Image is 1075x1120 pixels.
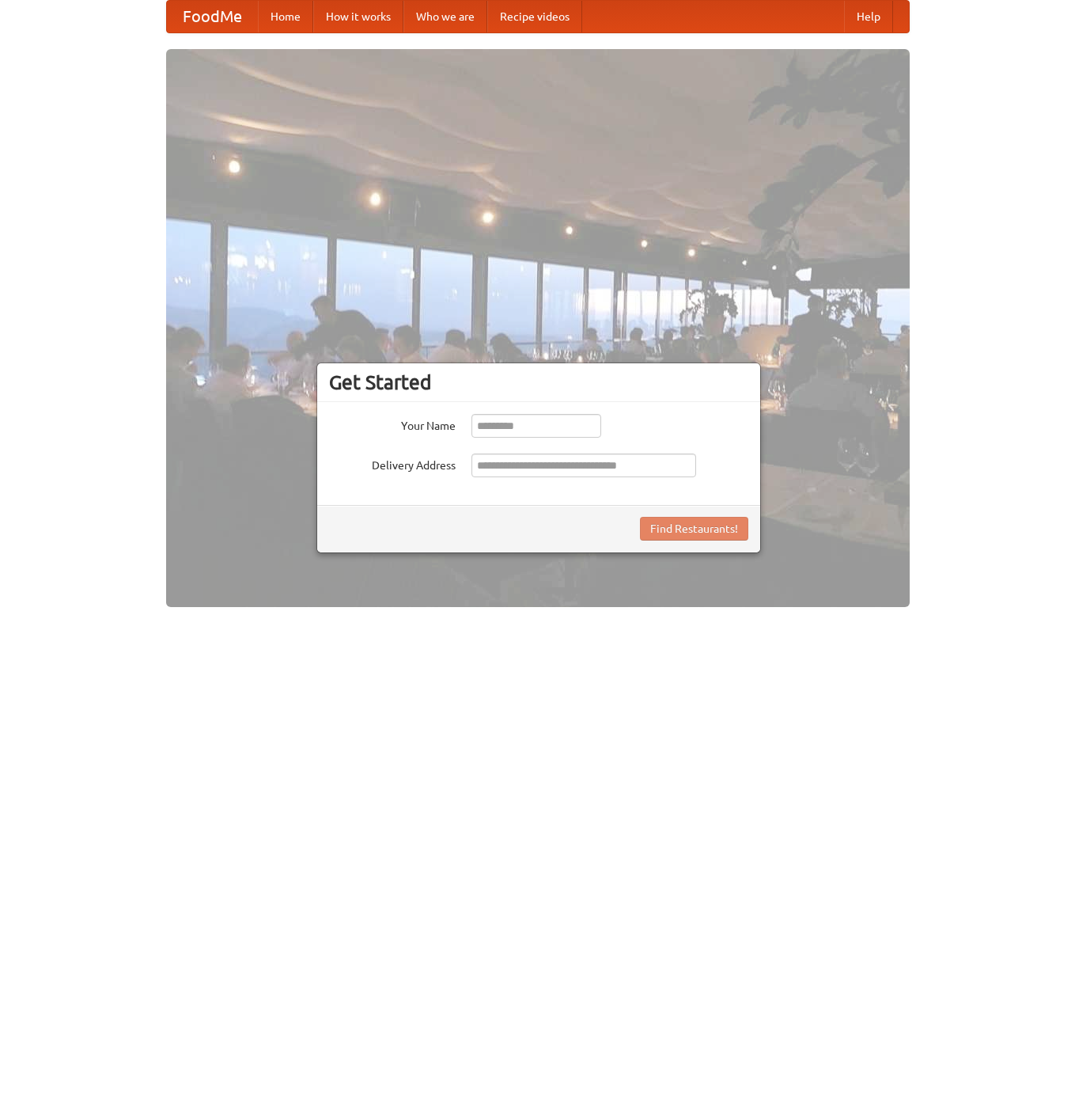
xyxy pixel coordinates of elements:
[844,1,893,32] a: Help
[258,1,313,32] a: Home
[313,1,403,32] a: How it works
[329,370,748,394] h3: Get Started
[403,1,487,32] a: Who we are
[487,1,582,32] a: Recipe videos
[329,454,456,473] label: Delivery Address
[640,517,748,541] button: Find Restaurants!
[167,1,258,32] a: FoodMe
[329,414,456,434] label: Your Name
